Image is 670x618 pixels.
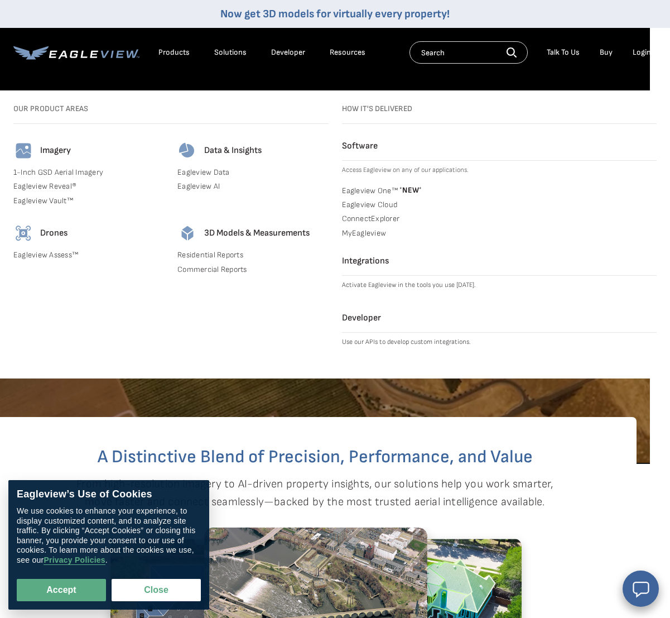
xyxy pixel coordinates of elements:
button: Accept [17,579,106,601]
a: Eagleview AI [177,181,328,191]
a: Developer Use our APIs to develop custom integrations. [342,313,657,347]
a: Developer [271,47,305,58]
a: Eagleview Assess™ [13,250,164,260]
a: Eagleview One™ *NEW* [342,184,657,195]
div: Solutions [214,47,247,58]
a: MyEagleview [342,228,657,238]
h4: Drones [40,228,68,239]
h3: How it's Delivered [342,104,657,114]
div: Talk To Us [547,47,580,58]
a: Commercial Reports [177,265,328,275]
img: 3d-models-icon.svg [177,223,197,243]
a: Now get 3D models for virtually every property! [220,7,450,21]
h4: Imagery [40,145,71,156]
a: Eagleview Reveal® [13,181,164,191]
p: Access Eagleview on any of our applications. [342,165,657,175]
span: NEW [398,185,422,195]
h2: A Distinctive Blend of Precision, Performance, and Value [38,448,592,466]
a: Eagleview Data [177,167,328,178]
p: From high-resolution imagery to AI-driven property insights, our solutions help you work smarter,... [76,475,554,511]
div: We use cookies to enhance your experience, to display customized content, and to analyze site tra... [17,506,201,565]
h4: Integrations [342,256,657,267]
h4: Software [342,141,657,152]
a: Buy [600,47,613,58]
a: Eagleview Vault™ [13,196,164,206]
a: Privacy Policies [44,555,105,565]
div: Eagleview’s Use of Cookies [17,488,201,501]
button: Close [112,579,201,601]
a: Residential Reports [177,250,328,260]
input: Search [409,41,528,64]
h3: Our Product Areas [13,104,329,114]
div: Products [158,47,190,58]
a: Integrations Activate Eagleview in the tools you use [DATE]. [342,256,657,290]
button: Open chat window [623,571,659,607]
h4: Developer [342,313,657,324]
p: Activate Eagleview in the tools you use [DATE]. [342,280,657,290]
h4: Data & Insights [204,145,262,156]
img: imagery-icon.svg [13,141,33,161]
div: Login [633,47,651,58]
p: Use our APIs to develop custom integrations. [342,337,657,347]
div: Resources [330,47,365,58]
img: data-icon.svg [177,141,197,161]
a: Eagleview Cloud [342,200,657,210]
h4: 3D Models & Measurements [204,228,310,239]
a: ConnectExplorer [342,214,657,224]
a: 1-Inch GSD Aerial Imagery [13,167,164,178]
img: drones-icon.svg [13,223,33,243]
